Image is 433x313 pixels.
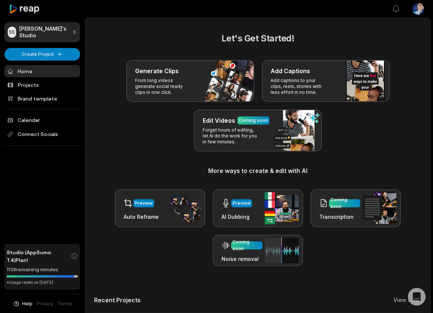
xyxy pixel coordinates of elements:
[8,27,16,38] div: SS
[4,92,80,105] a: Brand template
[58,300,72,307] a: Terms
[4,79,80,91] a: Projects
[94,32,422,45] h2: Let's Get Started!
[4,114,80,126] a: Calendar
[7,248,71,264] span: Studio (AppSumo T4) Plan!
[37,300,53,307] a: Privacy
[94,296,141,304] h2: Recent Projects
[124,213,159,221] h3: Auto Reframe
[265,238,299,263] img: noise_removal.png
[4,127,80,141] span: Connect Socials
[135,78,192,95] p: From long videos generate social ready clips in one click.
[221,255,262,263] h3: Noise removal
[94,166,422,175] h3: More ways to create & edit with AI
[7,280,78,285] div: *Usage resets on [DATE]
[19,25,69,39] p: [PERSON_NAME]'s Studio
[319,213,360,221] h3: Transcription
[271,67,310,75] h3: Add Captions
[271,78,328,95] p: Add captions to your clips, reels, stories with less effort in no time.
[7,266,78,273] div: 1139 remaining minutes
[221,213,252,221] h3: AI Dubbing
[4,65,80,77] a: Home
[233,200,251,207] div: Preview
[13,300,32,307] button: Help
[203,116,235,125] h3: Edit Videos
[408,288,426,306] div: Open Intercom Messenger
[4,48,80,61] button: Create Project
[203,127,260,145] p: Forget hours of editing, let AI do the work for you in few minutes.
[330,197,359,210] div: Coming soon
[394,296,414,304] a: View all
[22,300,32,307] span: Help
[135,67,179,75] h3: Generate Clips
[265,192,299,224] img: ai_dubbing.png
[135,200,153,207] div: Preview
[239,117,268,124] div: Coming soon
[167,194,201,223] img: auto_reframe.png
[233,239,261,252] div: Coming soon
[362,192,396,224] img: transcription.png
